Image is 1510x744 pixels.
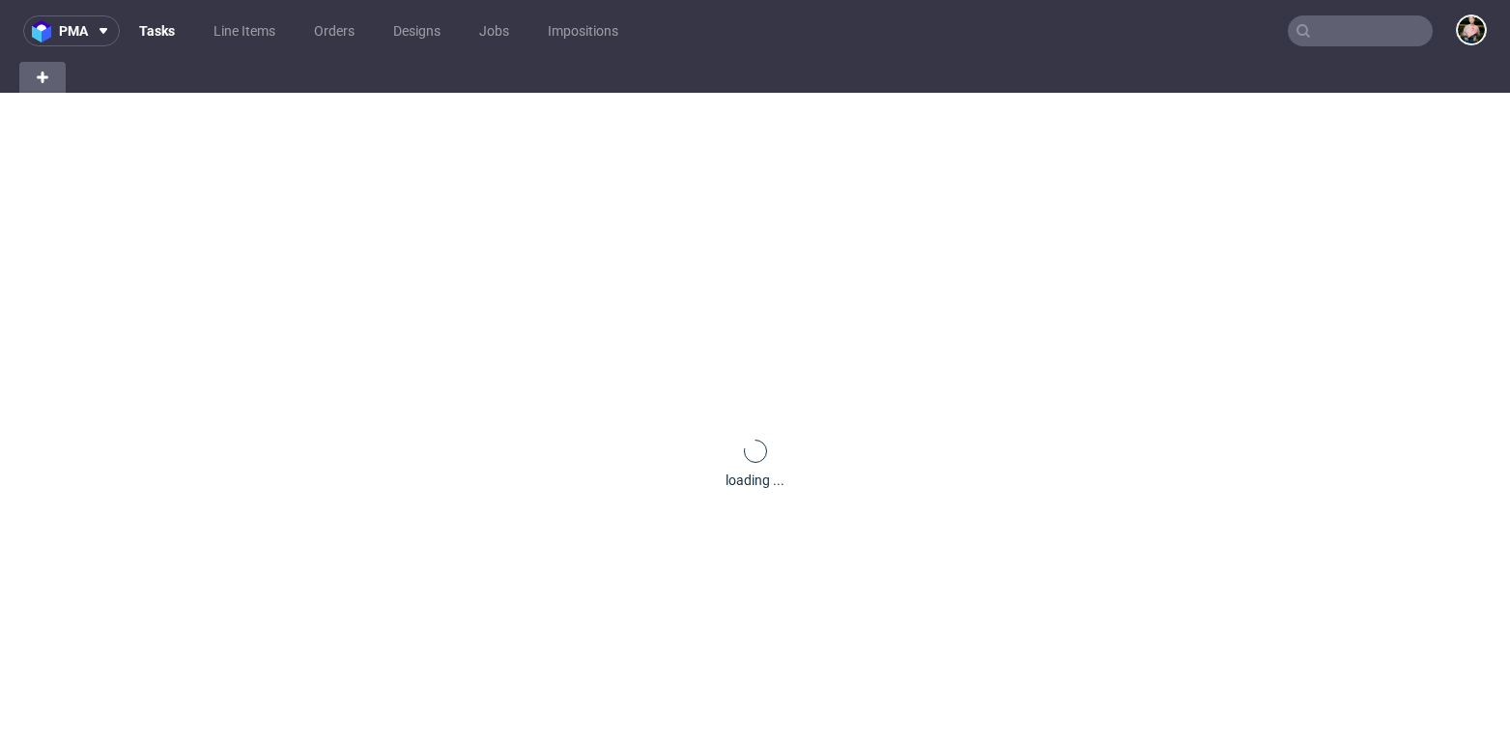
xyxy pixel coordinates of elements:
a: Line Items [202,15,287,46]
div: loading ... [726,471,784,490]
img: logo [32,20,59,43]
span: pma [59,24,88,38]
a: Designs [382,15,452,46]
a: Tasks [128,15,186,46]
img: Marta Tomaszewska [1458,16,1485,43]
a: Orders [302,15,366,46]
a: Jobs [468,15,521,46]
button: pma [23,15,120,46]
a: Impositions [536,15,630,46]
